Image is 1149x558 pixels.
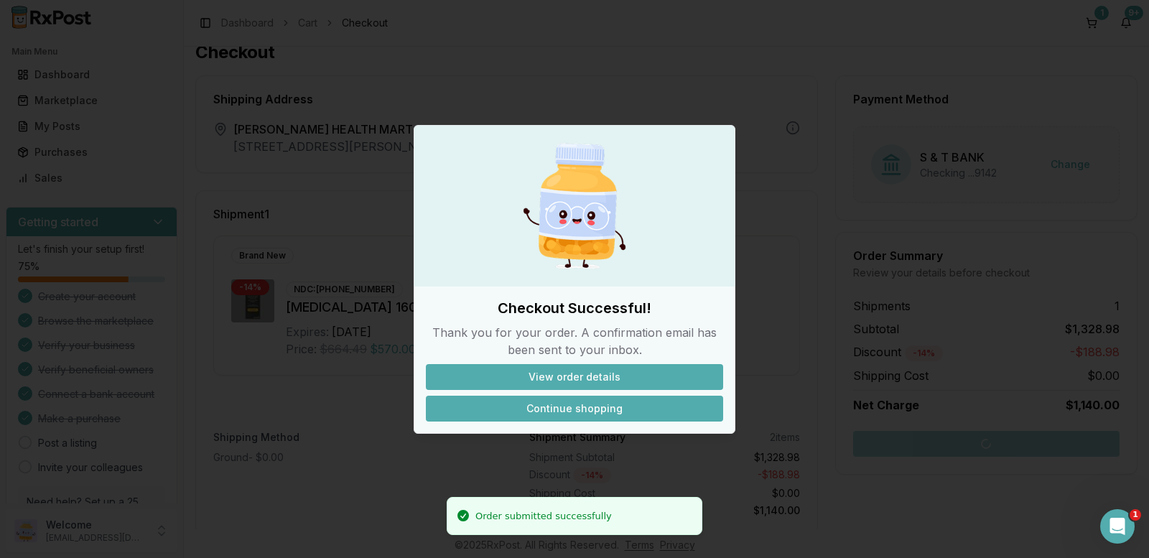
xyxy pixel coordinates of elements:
iframe: Intercom live chat [1100,509,1135,544]
button: View order details [426,364,723,390]
p: Thank you for your order. A confirmation email has been sent to your inbox. [426,324,723,358]
h2: Checkout Successful! [426,298,723,318]
img: Happy Pill Bottle [506,137,643,275]
button: Continue shopping [426,396,723,422]
span: 1 [1130,509,1141,521]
